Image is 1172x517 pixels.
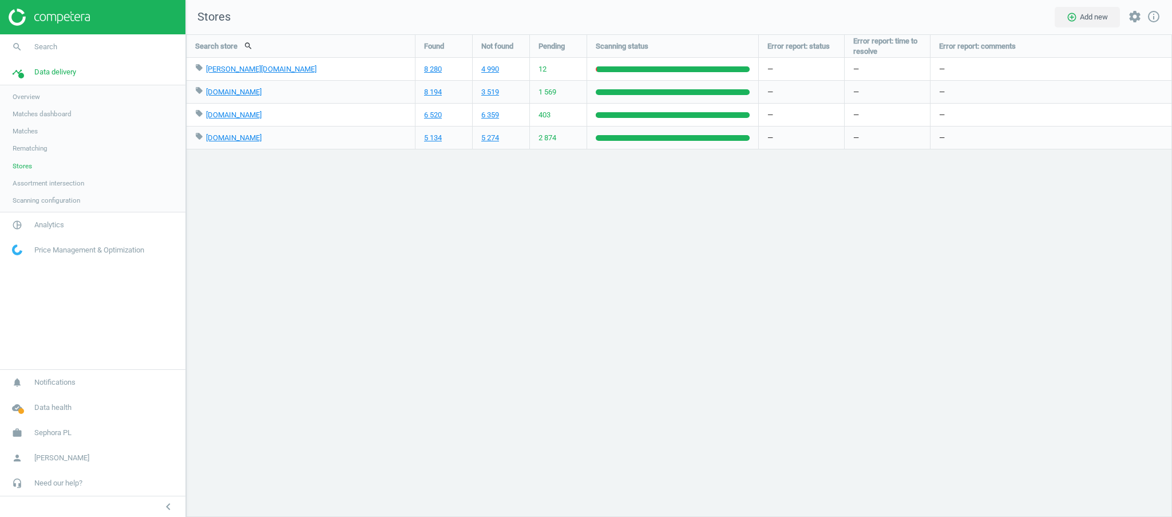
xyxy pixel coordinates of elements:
span: Analytics [34,220,64,230]
span: 1 569 [539,87,556,97]
i: person [6,447,28,469]
div: — [931,81,1172,103]
span: Overview [13,92,40,101]
i: local_offer [195,86,203,94]
i: add_circle_outline [1067,12,1077,22]
i: search [6,36,28,58]
a: 5 274 [481,133,499,143]
span: Matches dashboard [13,109,72,119]
span: — [853,110,859,120]
div: Search store [187,35,415,57]
div: — [759,104,844,126]
span: Need our help? [34,478,82,488]
i: info_outline [1147,10,1161,23]
img: ajHJNr6hYgQAAAAASUVORK5CYII= [9,9,90,26]
span: 2 874 [539,133,556,143]
span: — [853,64,859,74]
a: [DOMAIN_NAME] [206,88,262,96]
i: work [6,422,28,444]
span: Price Management & Optimization [34,245,144,255]
span: Matches [13,127,38,136]
i: chevron_left [161,500,175,514]
a: [DOMAIN_NAME] [206,110,262,119]
span: Data delivery [34,67,76,77]
a: 8 194 [424,87,442,97]
img: wGWNvw8QSZomAAAAABJRU5ErkJggg== [12,244,22,255]
span: Error report: status [767,41,830,52]
i: headset_mic [6,472,28,494]
span: Data health [34,402,72,413]
div: — [759,58,844,80]
a: 6 520 [424,110,442,120]
span: Scanning configuration [13,196,80,205]
button: add_circle_outlineAdd new [1055,7,1120,27]
span: Not found [481,41,513,52]
a: 8 280 [424,64,442,74]
button: chevron_left [154,499,183,514]
a: 3 519 [481,87,499,97]
span: — [853,133,859,143]
span: Scanning status [596,41,648,52]
span: Search [34,42,57,52]
a: [PERSON_NAME][DOMAIN_NAME] [206,65,316,73]
span: Assortment intersection [13,179,84,188]
span: Sephora PL [34,428,72,438]
a: [DOMAIN_NAME] [206,133,262,142]
span: Error report: time to resolve [853,36,921,57]
div: — [931,104,1172,126]
button: search [237,36,259,56]
i: local_offer [195,132,203,140]
button: settings [1123,5,1147,29]
div: — [759,127,844,149]
a: 4 990 [481,64,499,74]
span: Stores [186,9,231,25]
span: Found [424,41,444,52]
span: — [853,87,859,97]
i: notifications [6,372,28,393]
span: Pending [539,41,565,52]
span: [PERSON_NAME] [34,453,89,463]
span: Stores [13,161,32,171]
div: — [931,58,1172,80]
i: local_offer [195,64,203,72]
span: Rematching [13,144,47,153]
i: settings [1128,10,1142,23]
i: local_offer [195,109,203,117]
span: Notifications [34,377,76,388]
a: info_outline [1147,10,1161,25]
span: Error report: comments [939,41,1016,52]
div: — [931,127,1172,149]
i: cloud_done [6,397,28,419]
a: 6 359 [481,110,499,120]
i: pie_chart_outlined [6,214,28,236]
i: timeline [6,61,28,83]
a: 5 134 [424,133,442,143]
div: — [759,81,844,103]
span: 403 [539,110,551,120]
span: 12 [539,64,547,74]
